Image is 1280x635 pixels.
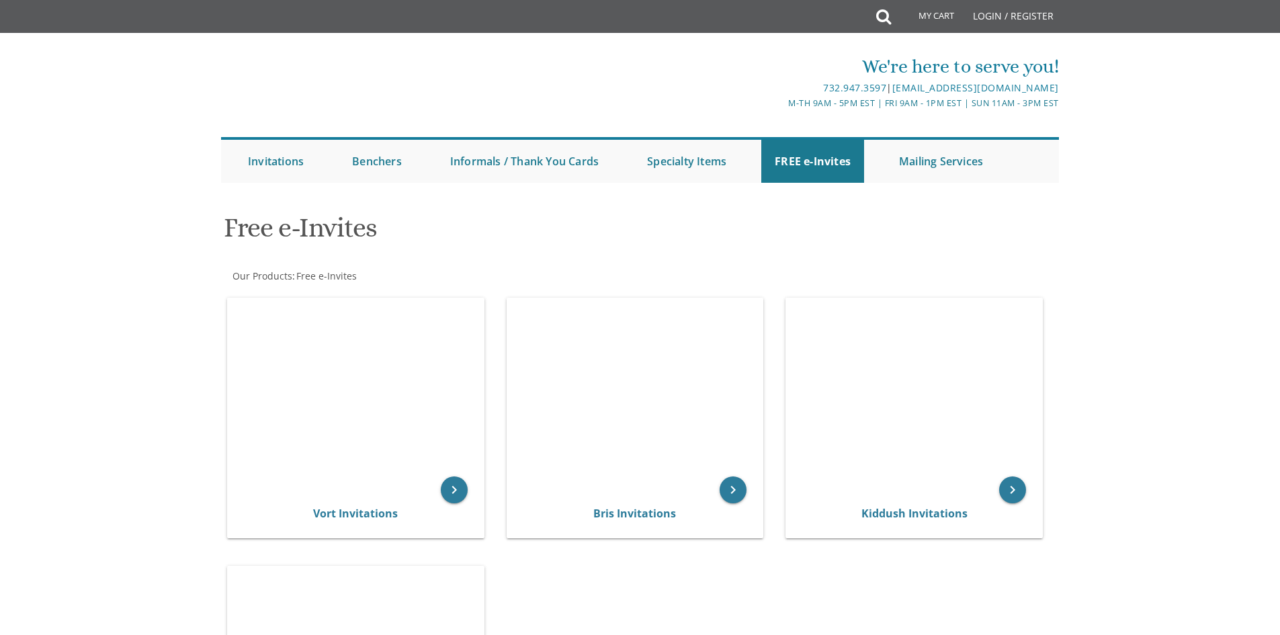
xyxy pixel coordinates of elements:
img: BP Invitation Loft [221,54,452,110]
img: Vort Invitations [228,298,484,490]
a: My Cart [890,1,964,35]
a: keyboard_arrow_right [441,476,468,503]
a: Kiddush Invitations [861,506,968,521]
img: Kiddush Invitations [786,298,1042,490]
a: Mailing Services [886,140,996,183]
a: Bris Invitations [593,506,676,521]
a: keyboard_arrow_right [720,476,746,503]
a: Invitations [234,140,317,183]
a: 732.947.3597 [823,81,886,94]
a: Free e-Invites [295,269,357,282]
a: Specialty Items [634,140,740,183]
a: Informals / Thank You Cards [437,140,612,183]
img: Bris Invitations [507,298,763,490]
a: Our Products [231,269,292,282]
span: Free e-Invites [296,269,357,282]
a: Benchers [339,140,415,183]
a: [EMAIL_ADDRESS][DOMAIN_NAME] [892,81,1059,94]
div: M-Th 9am - 5pm EST | Fri 9am - 1pm EST | Sun 11am - 3pm EST [501,96,1059,110]
a: FREE e-Invites [761,140,864,183]
div: | [501,80,1059,96]
a: Vort Invitations [313,506,398,521]
div: We're here to serve you! [501,53,1059,80]
div: : [221,269,640,283]
a: keyboard_arrow_right [999,476,1026,503]
h1: Free e-Invites [224,213,772,253]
